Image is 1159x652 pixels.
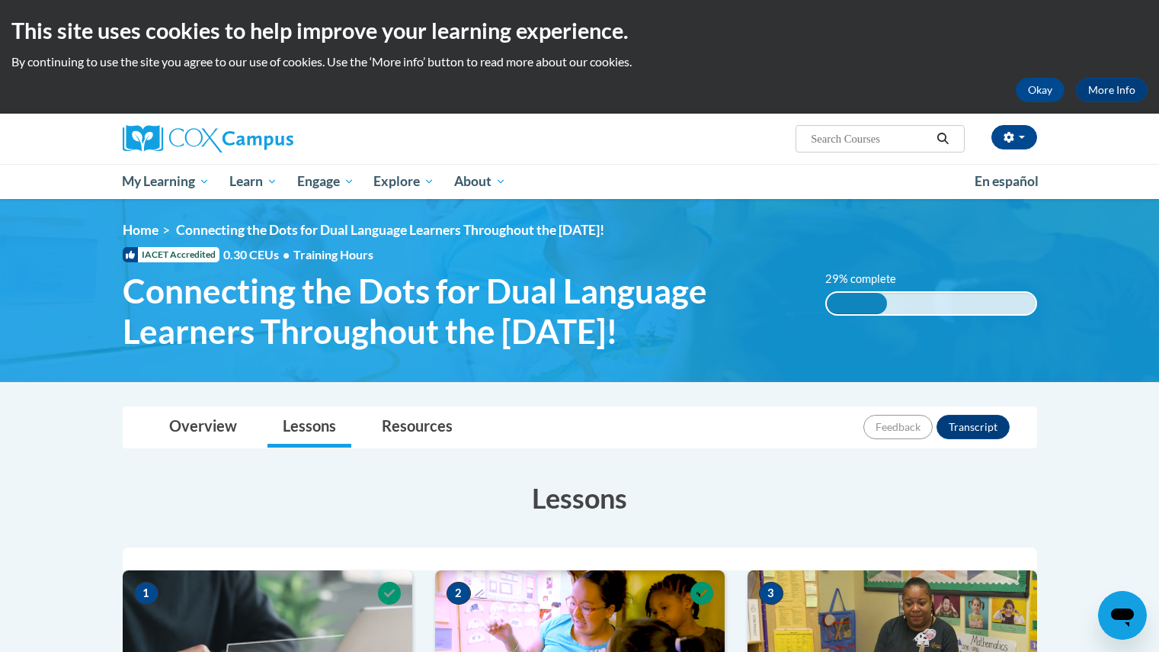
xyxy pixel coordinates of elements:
[1098,591,1147,640] iframe: Button to launch messaging window
[267,407,351,448] a: Lessons
[113,164,220,199] a: My Learning
[863,415,933,439] button: Feedback
[219,164,287,199] a: Learn
[223,246,293,263] span: 0.30 CEUs
[373,172,434,191] span: Explore
[123,247,219,262] span: IACET Accredited
[825,271,913,287] label: 29% complete
[123,125,412,153] a: Cox Campus
[447,582,471,605] span: 2
[809,130,931,148] input: Search Courses
[123,479,1037,517] h3: Lessons
[454,172,506,191] span: About
[1076,78,1148,102] a: More Info
[134,582,158,605] span: 1
[367,407,468,448] a: Resources
[154,407,252,448] a: Overview
[283,247,290,262] span: •
[444,164,516,199] a: About
[123,222,158,238] a: Home
[11,53,1148,70] p: By continuing to use the site you agree to our use of cookies. Use the ‘More info’ button to read...
[293,247,373,262] span: Training Hours
[965,165,1049,198] a: En español
[363,164,444,199] a: Explore
[123,271,803,352] span: Connecting the Dots for Dual Language Learners Throughout the [DATE]!
[759,582,783,605] span: 3
[1016,78,1065,102] button: Okay
[297,172,354,191] span: Engage
[936,415,1010,439] button: Transcript
[176,222,604,238] span: Connecting the Dots for Dual Language Learners Throughout the [DATE]!
[287,164,364,199] a: Engage
[11,15,1148,46] h2: This site uses cookies to help improve your learning experience.
[931,130,954,148] button: Search
[100,164,1060,199] div: Main menu
[991,125,1037,149] button: Account Settings
[975,173,1039,189] span: En español
[123,125,293,153] img: Cox Campus
[229,172,277,191] span: Learn
[827,293,887,314] div: 29% complete
[122,172,210,191] span: My Learning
